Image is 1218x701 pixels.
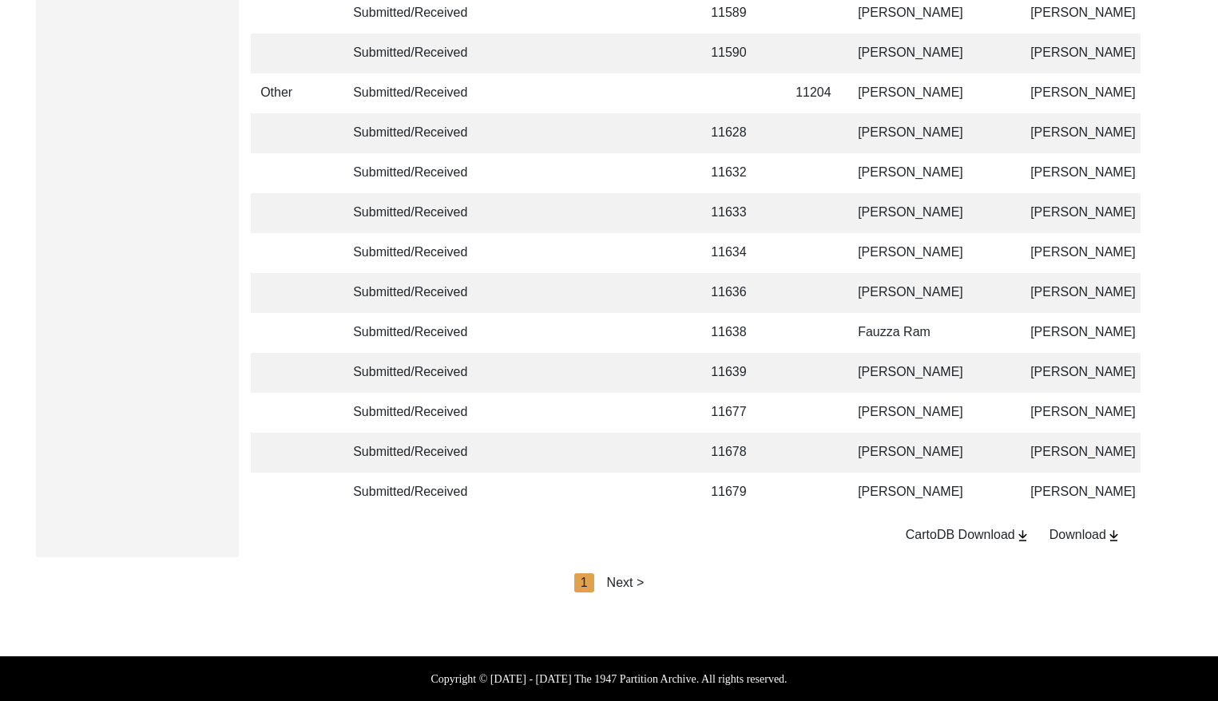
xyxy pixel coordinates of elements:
[701,353,773,393] td: 11639
[251,73,331,113] td: Other
[848,433,1008,473] td: [PERSON_NAME]
[848,473,1008,513] td: [PERSON_NAME]
[848,233,1008,273] td: [PERSON_NAME]
[701,113,773,153] td: 11628
[848,113,1008,153] td: [PERSON_NAME]
[574,573,594,592] div: 1
[343,233,487,273] td: Submitted/Received
[343,433,487,473] td: Submitted/Received
[848,393,1008,433] td: [PERSON_NAME]
[343,113,487,153] td: Submitted/Received
[430,671,787,687] label: Copyright © [DATE] - [DATE] The 1947 Partition Archive. All rights reserved.
[848,153,1008,193] td: [PERSON_NAME]
[701,313,773,353] td: 11638
[848,73,1008,113] td: [PERSON_NAME]
[343,73,487,113] td: Submitted/Received
[848,313,1008,353] td: Fauzza Ram
[343,273,487,313] td: Submitted/Received
[343,393,487,433] td: Submitted/Received
[848,193,1008,233] td: [PERSON_NAME]
[786,73,835,113] td: 11204
[701,233,773,273] td: 11634
[343,34,487,73] td: Submitted/Received
[701,473,773,513] td: 11679
[701,193,773,233] td: 11633
[343,153,487,193] td: Submitted/Received
[848,34,1008,73] td: [PERSON_NAME]
[906,525,1030,545] div: CartoDB Download
[343,353,487,393] td: Submitted/Received
[848,353,1008,393] td: [PERSON_NAME]
[343,313,487,353] td: Submitted/Received
[848,273,1008,313] td: [PERSON_NAME]
[343,193,487,233] td: Submitted/Received
[343,473,487,513] td: Submitted/Received
[701,433,773,473] td: 11678
[701,34,773,73] td: 11590
[1106,529,1121,543] img: download-button.png
[1049,525,1121,545] div: Download
[607,573,645,592] div: Next >
[701,273,773,313] td: 11636
[701,153,773,193] td: 11632
[1015,529,1030,543] img: download-button.png
[701,393,773,433] td: 11677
